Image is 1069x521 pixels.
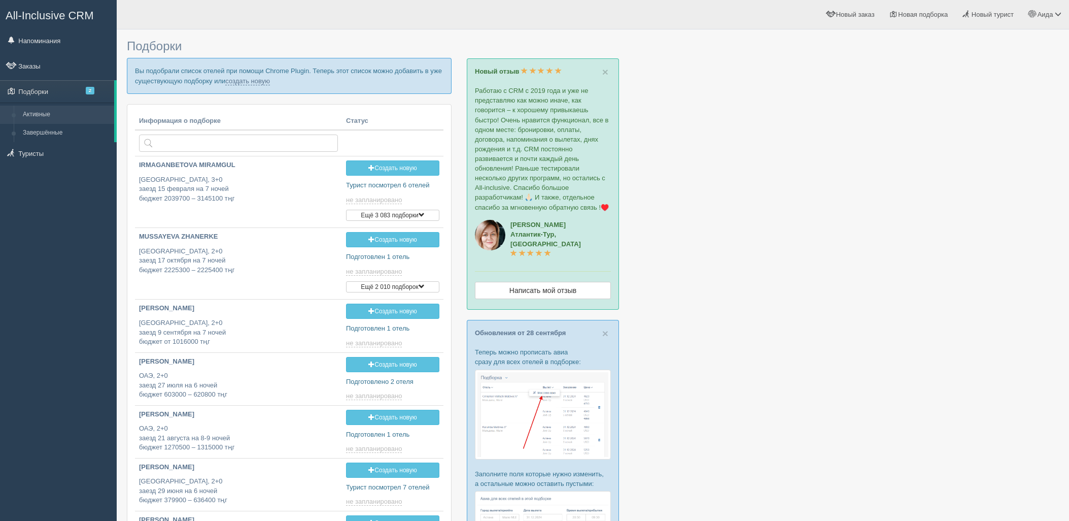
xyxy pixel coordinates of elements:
p: MUSSAYEVA ZHANERKE [139,232,338,242]
p: Теперь можно прописать авиа сразу для всех отелей в подборке: [475,347,611,367]
a: Создать новую [346,463,439,478]
a: Создать новую [346,410,439,425]
button: Close [602,328,608,339]
p: [PERSON_NAME] [139,463,338,472]
a: Создать новую [346,160,439,176]
a: не запланировано [346,339,404,347]
span: не запланировано [346,339,402,347]
span: Подборки [127,39,182,53]
p: Подготовлено 2 отеля [346,377,439,387]
button: Ещё 2 010 подборок [346,281,439,292]
span: × [602,66,608,78]
a: [PERSON_NAME] ОАЭ, 2+0заезд 27 июля на 6 ночейбюджет 603000 – 620800 тңг [135,353,342,404]
span: Новый турист [972,11,1014,18]
p: IRMAGANBETOVA MIRAMGUL [139,160,338,170]
button: Ещё 3 083 подборки [346,210,439,221]
span: Новая подборка [898,11,948,18]
a: [PERSON_NAME] ОАЭ, 2+0заезд 21 августа на 8-9 ночейбюджет 1270500 – 1315000 тңг [135,406,342,457]
span: не запланировано [346,392,402,400]
img: aicrm_2143.jpg [475,220,505,250]
span: 2 [86,87,94,94]
p: [PERSON_NAME] [139,304,338,313]
a: [PERSON_NAME] [GEOGRAPHIC_DATA], 2+0заезд 29 июня на 6 ночейбюджет 379900 – 636400 тңг [135,459,342,510]
p: [GEOGRAPHIC_DATA], 2+0 заезд 29 июня на 6 ночей бюджет 379900 – 636400 тңг [139,477,338,505]
a: не запланировано [346,445,404,453]
a: All-Inclusive CRM [1,1,116,28]
p: Подготовлен 1 отель [346,430,439,440]
span: не запланировано [346,268,402,276]
p: [PERSON_NAME] [139,357,338,367]
a: Создать новую [346,304,439,319]
a: [PERSON_NAME] [GEOGRAPHIC_DATA], 2+0заезд 9 сентября на 7 ночейбюджет от 1016000 тңг [135,300,342,351]
button: Close [602,67,608,77]
p: Работаю с CRM с 2019 года и уже не представляю как можно иначе, как говорится – к хорошему привык... [475,86,611,212]
a: Активные [18,106,114,124]
span: Аида [1038,11,1053,18]
span: × [602,328,608,339]
a: MUSSAYEVA ZHANERKE [GEOGRAPHIC_DATA], 2+0заезд 17 октября на 7 ночейбюджет 2225300 – 2225400 тңг [135,228,342,283]
a: Создать новую [346,232,439,247]
a: не запланировано [346,268,404,276]
span: не запланировано [346,196,402,204]
p: [PERSON_NAME] [139,410,338,419]
a: [PERSON_NAME]Атлантик-Тур, [GEOGRAPHIC_DATA] [510,221,581,257]
th: Статус [342,112,443,131]
p: ОАЭ, 2+0 заезд 27 июля на 6 ночей бюджет 603000 – 620800 тңг [139,371,338,400]
p: ОАЭ, 2+0 заезд 21 августа на 8-9 ночей бюджет 1270500 – 1315000 тңг [139,424,338,452]
p: Турист посмотрел 6 отелей [346,181,439,190]
span: Новый заказ [836,11,875,18]
a: IRMAGANBETOVA MIRAMGUL [GEOGRAPHIC_DATA], 3+0заезд 15 февраля на 7 ночейбюджет 2039700 – 3145100 тңг [135,156,342,212]
span: не запланировано [346,498,402,506]
a: создать новую [225,77,270,85]
a: Написать мой отзыв [475,282,611,299]
p: [GEOGRAPHIC_DATA], 3+0 заезд 15 февраля на 7 ночей бюджет 2039700 – 3145100 тңг [139,175,338,204]
a: не запланировано [346,196,404,204]
a: не запланировано [346,498,404,506]
a: Создать новую [346,357,439,372]
th: Информация о подборке [135,112,342,131]
p: [GEOGRAPHIC_DATA], 2+0 заезд 9 сентября на 7 ночей бюджет от 1016000 тңг [139,318,338,347]
a: Обновления от 28 сентября [475,329,566,337]
a: Новый отзыв [475,68,562,75]
p: Подготовлен 1 отель [346,252,439,262]
input: Поиск по стране или туристу [139,135,338,152]
img: %D0%BF%D0%BE%D0%B4%D0%B1%D0%BE%D1%80%D0%BA%D0%B0-%D0%B0%D0%B2%D0%B8%D0%B0-1-%D1%81%D1%80%D0%BC-%D... [475,370,611,460]
p: Вы подобрали список отелей при помощи Chrome Plugin. Теперь этот список можно добавить в уже суще... [127,58,452,93]
span: не запланировано [346,445,402,453]
p: [GEOGRAPHIC_DATA], 2+0 заезд 17 октября на 7 ночей бюджет 2225300 – 2225400 тңг [139,247,338,275]
span: All-Inclusive CRM [6,9,94,22]
a: не запланировано [346,392,404,400]
a: Завершённые [18,124,114,142]
p: Турист посмотрел 7 отелей [346,483,439,493]
p: Заполните поля которые нужно изменить, а остальные можно оставить пустыми: [475,469,611,489]
p: Подготовлен 1 отель [346,324,439,334]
